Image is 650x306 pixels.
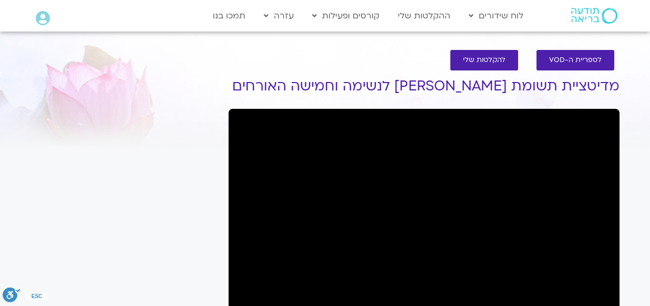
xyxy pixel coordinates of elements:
a: תמכו בנו [208,6,251,26]
h1: מדיטציית תשומת [PERSON_NAME] לנשימה וחמישה האורחים [229,78,620,94]
a: ההקלטות שלי [393,6,456,26]
span: להקלטות שלי [463,56,505,64]
a: קורסים ופעילות [307,6,385,26]
img: תודעה בריאה [571,8,617,24]
a: עזרה [259,6,299,26]
a: להקלטות שלי [450,50,518,70]
a: לספריית ה-VOD [536,50,614,70]
span: לספריית ה-VOD [549,56,602,64]
a: לוח שידורים [463,6,529,26]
